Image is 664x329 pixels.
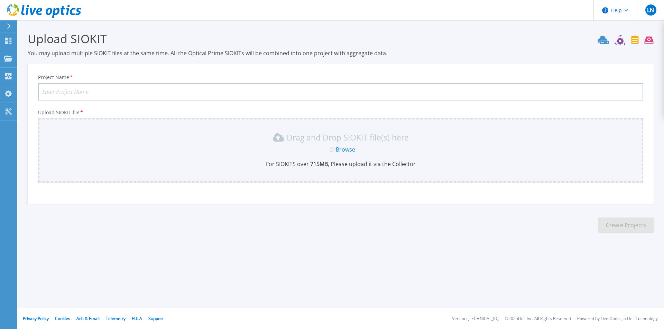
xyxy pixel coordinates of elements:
[309,160,328,168] b: 715 MB
[28,49,654,57] p: You may upload multiple SIOKIT files at the same time. All the Optical Prime SIOKITs will be comb...
[38,83,643,100] input: Enter Project Name
[23,316,49,321] a: Privacy Policy
[42,132,639,168] div: Drag and Drop SIOKIT file(s) here OrBrowseFor SIOKITS over 715MB, Please upload it via the Collector
[148,316,164,321] a: Support
[505,317,571,321] li: © 2025 Dell Inc. All Rights Reserved
[55,316,70,321] a: Cookies
[42,160,639,168] p: For SIOKITS over , Please upload it via the Collector
[287,134,409,141] p: Drag and Drop SIOKIT file(s) here
[647,7,654,13] span: LN
[577,317,658,321] li: Powered by Live Optics, a Dell Technology
[132,316,142,321] a: EULA
[76,316,100,321] a: Ads & Email
[452,317,499,321] li: Version: [TECHNICAL_ID]
[38,110,643,115] p: Upload SIOKIT file
[106,316,126,321] a: Telemetry
[28,31,654,47] h3: Upload SIOKIT
[38,75,73,80] label: Project Name
[336,146,355,153] a: Browse
[598,217,654,233] button: Create Projects
[329,146,336,153] span: Or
